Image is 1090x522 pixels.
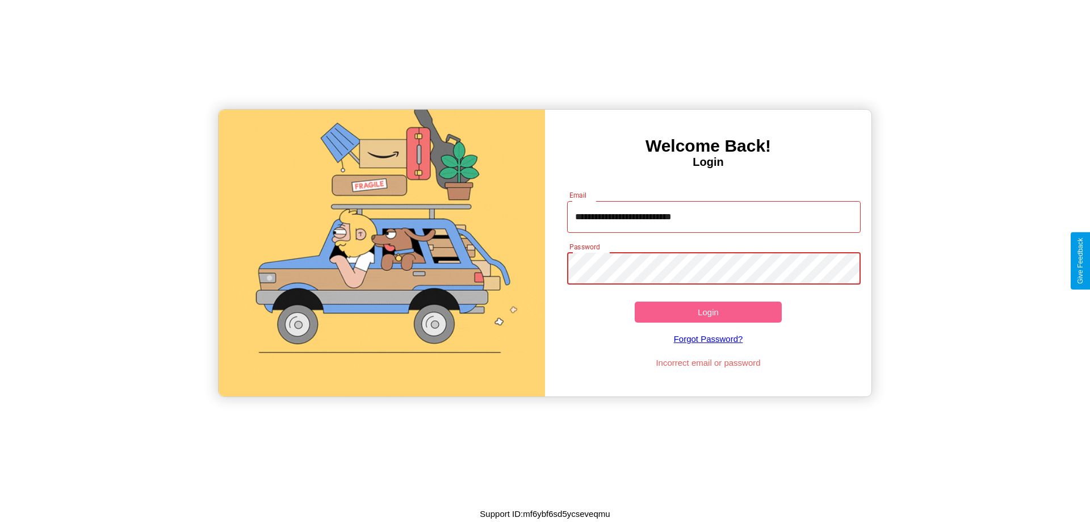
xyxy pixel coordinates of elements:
div: Give Feedback [1076,238,1084,284]
a: Forgot Password? [561,323,856,355]
p: Support ID: mf6ybf6sd5ycseveqmu [480,506,610,521]
button: Login [635,302,782,323]
img: gif [219,110,545,396]
h3: Welcome Back! [545,136,871,156]
label: Email [569,190,587,200]
h4: Login [545,156,871,169]
label: Password [569,242,599,252]
p: Incorrect email or password [561,355,856,370]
